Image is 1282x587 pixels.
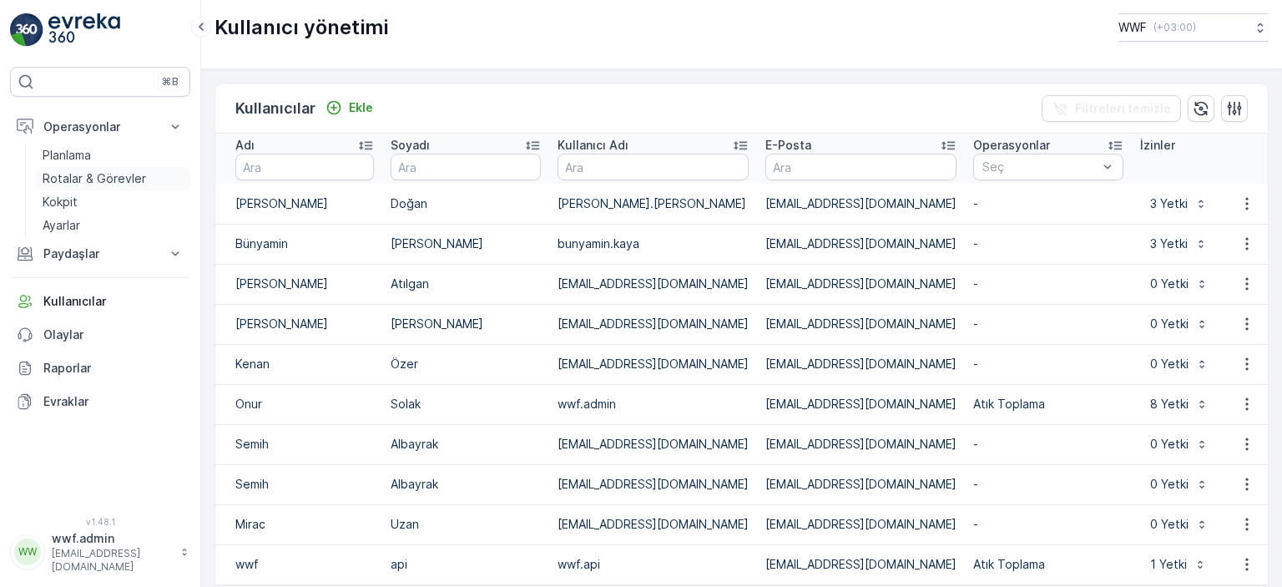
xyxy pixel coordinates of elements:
button: 0 Yetki [1140,271,1219,297]
p: Kullanıcılar [43,293,184,310]
input: Ara [235,154,374,180]
img: logo_light-DOdMpM7g.png [48,13,120,47]
p: - [973,436,1123,453]
p: Adı [235,137,255,154]
p: Atık Toplama [973,556,1045,573]
td: Albayrak [382,424,549,464]
td: Semih [215,424,382,464]
p: wwf.admin [52,530,172,547]
button: 0 Yetki [1140,311,1219,337]
td: api [382,544,549,584]
p: Ayarlar [43,217,80,234]
button: WWwwf.admin[EMAIL_ADDRESS][DOMAIN_NAME] [10,530,190,574]
td: Özer [382,344,549,384]
p: Seç [982,159,1098,175]
p: Kullanıcılar [235,97,315,120]
td: [EMAIL_ADDRESS][DOMAIN_NAME] [757,544,965,584]
input: Ara [558,154,749,180]
p: - [973,235,1123,252]
p: - [973,195,1123,212]
p: Olaylar [43,326,184,343]
a: Olaylar [10,318,190,352]
button: 3 Yetki [1140,230,1218,257]
button: Paydaşlar [10,237,190,271]
p: 1 Yetki [1150,556,1187,573]
td: wwf.api [549,544,757,584]
p: [EMAIL_ADDRESS][DOMAIN_NAME] [52,547,172,574]
p: 3 Yetki [1150,195,1188,212]
button: Ekle [319,98,380,118]
p: 0 Yetki [1150,356,1189,372]
td: [PERSON_NAME] [382,224,549,264]
p: - [973,476,1123,493]
p: - [973,276,1123,292]
div: WW [14,539,41,565]
a: Raporlar [10,352,190,385]
p: Planlama [43,147,91,164]
td: Albayrak [382,464,549,504]
td: [EMAIL_ADDRESS][DOMAIN_NAME] [757,464,965,504]
p: ( +03:00 ) [1153,21,1196,34]
p: 8 Yetki [1150,396,1189,412]
p: Raporlar [43,360,184,377]
a: Planlama [36,144,190,167]
p: 3 Yetki [1150,235,1188,252]
p: - [973,516,1123,533]
p: Kokpit [43,194,78,210]
a: Rotalar & Görevler [36,167,190,190]
td: [EMAIL_ADDRESS][DOMAIN_NAME] [757,504,965,544]
td: Solak [382,384,549,424]
p: E-Posta [765,137,811,154]
p: Operasyonlar [973,137,1050,154]
td: [EMAIL_ADDRESS][DOMAIN_NAME] [757,304,965,344]
td: [EMAIL_ADDRESS][DOMAIN_NAME] [757,224,965,264]
td: [PERSON_NAME] [215,184,382,224]
input: Ara [765,154,956,180]
td: wwf.admin [549,384,757,424]
a: Evraklar [10,385,190,418]
td: [EMAIL_ADDRESS][DOMAIN_NAME] [549,344,757,384]
td: [PERSON_NAME] [215,264,382,304]
p: Atık Toplama [973,396,1045,412]
td: wwf [215,544,382,584]
p: Soyadı [391,137,430,154]
button: 0 Yetki [1140,471,1219,498]
td: Mirac [215,504,382,544]
button: 0 Yetki [1140,511,1219,538]
p: Kullanıcı yönetimi [215,14,388,41]
p: Ekle [349,99,373,116]
button: 0 Yetki [1140,431,1219,458]
td: [EMAIL_ADDRESS][DOMAIN_NAME] [757,184,965,224]
td: [EMAIL_ADDRESS][DOMAIN_NAME] [549,424,757,464]
td: Uzan [382,504,549,544]
td: Atılgan [382,264,549,304]
p: Evraklar [43,393,184,410]
td: [EMAIL_ADDRESS][DOMAIN_NAME] [549,464,757,504]
td: [EMAIL_ADDRESS][DOMAIN_NAME] [757,424,965,464]
p: 0 Yetki [1150,276,1189,292]
p: - [973,316,1123,332]
p: 0 Yetki [1150,436,1189,453]
p: ⌘B [162,75,179,89]
p: 0 Yetki [1150,516,1189,533]
p: 0 Yetki [1150,316,1189,332]
span: v 1.48.1 [10,517,190,527]
button: Operasyonlar [10,110,190,144]
td: [PERSON_NAME] [215,304,382,344]
td: [EMAIL_ADDRESS][DOMAIN_NAME] [757,384,965,424]
td: Doğan [382,184,549,224]
p: - [973,356,1123,372]
p: Filtreleri temizle [1075,100,1171,117]
td: [PERSON_NAME].[PERSON_NAME] [549,184,757,224]
img: logo [10,13,43,47]
td: [EMAIL_ADDRESS][DOMAIN_NAME] [549,504,757,544]
button: WWF(+03:00) [1118,13,1269,42]
td: Onur [215,384,382,424]
td: [PERSON_NAME] [382,304,549,344]
input: Ara [391,154,541,180]
p: WWF [1118,19,1147,36]
button: 8 Yetki [1140,391,1219,417]
p: Rotalar & Görevler [43,170,146,187]
td: [EMAIL_ADDRESS][DOMAIN_NAME] [549,304,757,344]
p: İzinler [1140,137,1175,154]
